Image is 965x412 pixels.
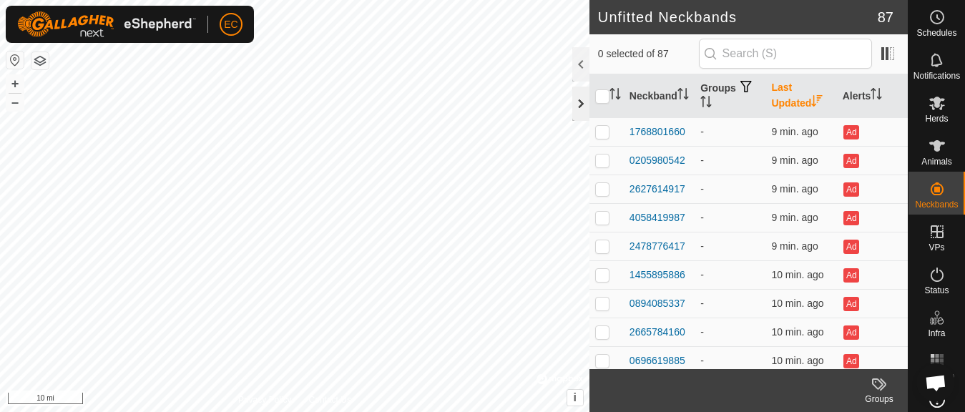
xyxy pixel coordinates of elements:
td: - [695,203,765,232]
button: Ad [843,354,859,368]
td: - [695,346,765,375]
a: Privacy Policy [238,393,292,406]
span: Oct 7, 2025, 3:04 PM [771,212,818,223]
a: Contact Us [309,393,351,406]
th: Alerts [837,74,908,118]
span: Animals [921,157,952,166]
div: 0205980542 [630,153,685,168]
p-sorticon: Activate to sort [811,97,823,109]
td: - [695,146,765,175]
th: Last Updated [765,74,836,118]
span: Heatmap [919,372,954,381]
div: 0894085337 [630,296,685,311]
span: EC [224,17,237,32]
span: Neckbands [915,200,958,209]
button: Ad [843,211,859,225]
button: Ad [843,240,859,254]
span: Oct 7, 2025, 3:04 PM [771,269,823,280]
p-sorticon: Activate to sort [609,90,621,102]
span: Infra [928,329,945,338]
div: 0696619885 [630,353,685,368]
span: Schedules [916,29,956,37]
td: - [695,260,765,289]
span: Status [924,286,949,295]
button: + [6,75,24,92]
span: Oct 7, 2025, 3:04 PM [771,183,818,195]
img: Gallagher Logo [17,11,196,37]
span: Herds [925,114,948,123]
div: Groups [851,393,908,406]
button: Map Layers [31,52,49,69]
h2: Unfitted Neckbands [598,9,878,26]
td: - [695,232,765,260]
span: Oct 7, 2025, 3:04 PM [771,240,818,252]
button: Reset Map [6,51,24,69]
td: - [695,289,765,318]
th: Groups [695,74,765,118]
p-sorticon: Activate to sort [677,90,689,102]
div: 2627614917 [630,182,685,197]
span: Oct 7, 2025, 3:04 PM [771,154,818,166]
button: i [567,390,583,406]
div: 2478776417 [630,239,685,254]
div: 4058419987 [630,210,685,225]
td: - [695,318,765,346]
button: Ad [843,125,859,139]
span: Oct 7, 2025, 3:04 PM [771,355,823,366]
th: Neckband [624,74,695,118]
p-sorticon: Activate to sort [700,98,712,109]
span: VPs [929,243,944,252]
span: i [574,391,577,403]
button: Ad [843,154,859,168]
div: 1768801660 [630,124,685,139]
input: Search (S) [699,39,872,69]
span: Oct 7, 2025, 3:04 PM [771,126,818,137]
button: – [6,94,24,111]
span: 0 selected of 87 [598,46,699,62]
span: Oct 7, 2025, 3:04 PM [771,298,823,309]
button: Ad [843,182,859,197]
span: Notifications [913,72,960,80]
button: Ad [843,325,859,340]
button: Ad [843,297,859,311]
span: Oct 7, 2025, 3:04 PM [771,326,823,338]
span: 87 [878,6,893,28]
div: Open chat [916,363,955,402]
td: - [695,175,765,203]
td: - [695,117,765,146]
p-sorticon: Activate to sort [871,90,882,102]
div: 2665784160 [630,325,685,340]
div: 1455895886 [630,268,685,283]
button: Ad [843,268,859,283]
